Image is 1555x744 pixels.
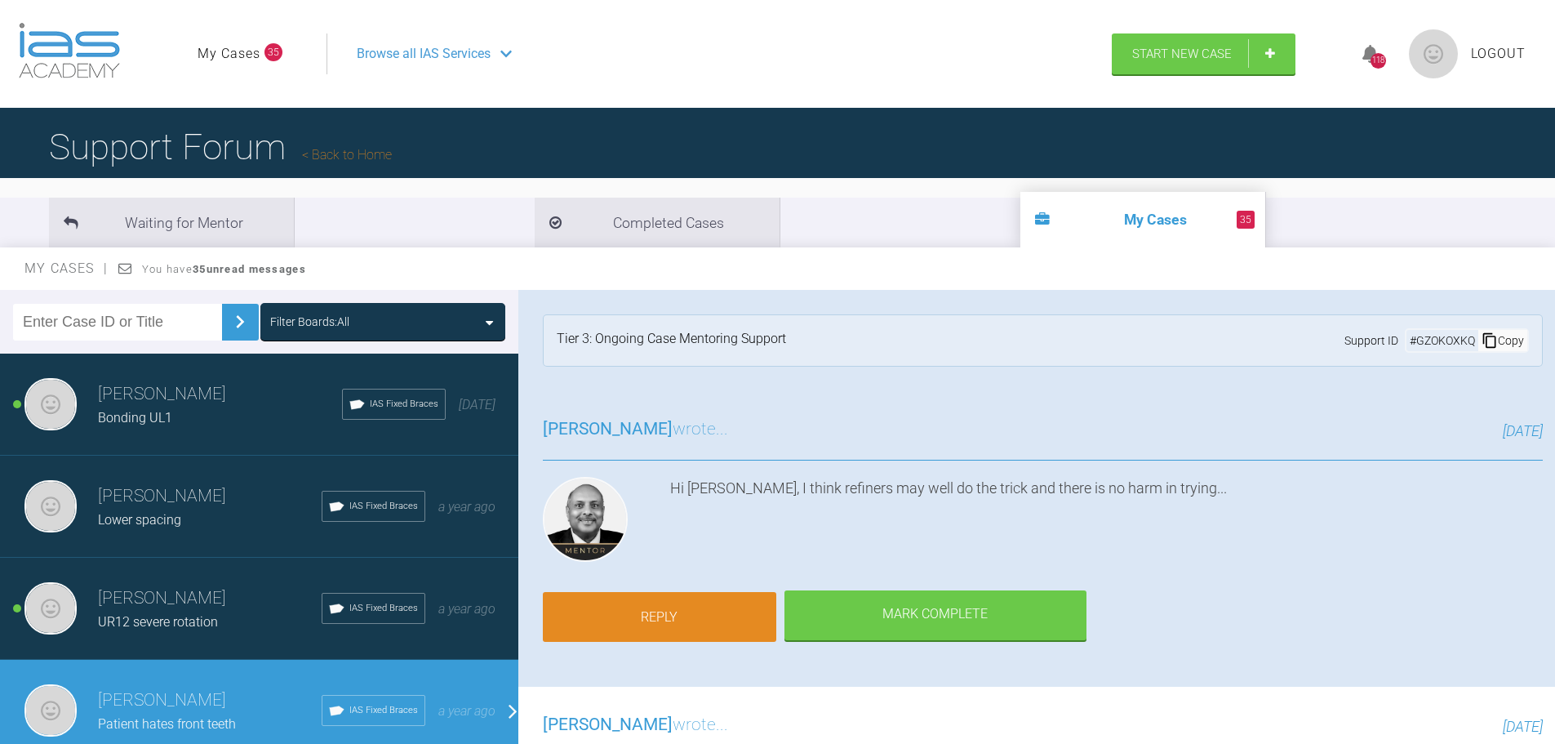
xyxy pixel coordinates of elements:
[459,397,495,412] span: [DATE]
[142,263,306,275] span: You have
[1020,192,1265,247] li: My Cases
[302,147,392,163] a: Back to Home
[98,585,322,613] h3: [PERSON_NAME]
[49,198,294,247] li: Waiting for Mentor
[1344,332,1398,350] span: Support ID
[357,43,491,65] span: Browse all IAS Services
[1237,211,1255,229] span: 35
[98,410,172,425] span: Bonding UL1
[349,499,418,514] span: IAS Fixed Braces
[49,118,392,176] h1: Support Forum
[438,499,495,515] span: a year ago
[543,416,728,443] h3: wrote...
[24,378,77,430] img: Louisa Lawrence
[98,483,322,510] h3: [PERSON_NAME]
[193,263,306,275] strong: 35 unread messages
[784,590,1086,641] div: Mark Complete
[1406,332,1478,350] div: # GZOKOXKQ
[98,716,236,732] span: Patient hates front teeth
[1478,330,1527,351] div: Copy
[98,687,322,715] h3: [PERSON_NAME]
[24,480,77,532] img: Louisa Lawrence
[24,582,77,635] img: Louisa Lawrence
[1503,718,1543,735] span: [DATE]
[24,261,109,276] span: My Cases
[1132,47,1232,61] span: Start New Case
[543,592,776,643] a: Reply
[438,601,495,617] span: a year ago
[370,397,438,412] span: IAS Fixed Braces
[670,477,1543,568] div: Hi [PERSON_NAME], I think refiners may well do the trick and there is no harm in trying...
[198,43,260,65] a: My Cases
[227,309,253,335] img: chevronRight.28bd32b0.svg
[543,419,673,439] span: [PERSON_NAME]
[349,703,418,718] span: IAS Fixed Braces
[543,715,673,734] span: [PERSON_NAME]
[438,703,495,719] span: a year ago
[98,381,342,408] h3: [PERSON_NAME]
[270,313,349,331] div: Filter Boards: All
[1371,53,1386,69] div: 118
[349,601,418,616] span: IAS Fixed Braces
[543,477,628,562] img: Utpalendu Bose
[535,198,780,247] li: Completed Cases
[557,328,786,353] div: Tier 3: Ongoing Case Mentoring Support
[98,512,181,528] span: Lower spacing
[543,711,728,739] h3: wrote...
[1409,29,1458,78] img: profile.png
[13,304,222,341] input: Enter Case ID or Title
[264,43,282,61] span: 35
[24,684,77,737] img: Louisa Lawrence
[1471,43,1526,65] a: Logout
[1112,33,1295,74] a: Start New Case
[19,23,120,78] img: logo-light.3e3ef733.png
[1503,422,1543,439] span: [DATE]
[98,614,218,630] span: UR12 severe rotation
